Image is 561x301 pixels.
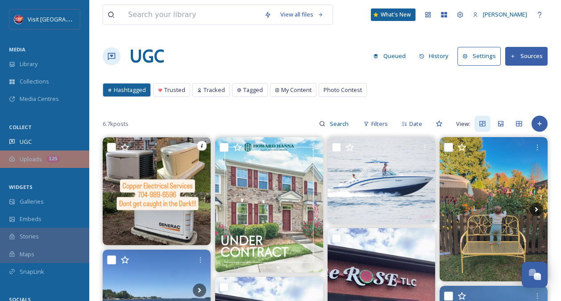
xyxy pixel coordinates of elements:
span: 6.7k posts [103,120,129,128]
a: What's New [371,8,416,21]
button: Sources [505,47,548,65]
span: MEDIA [9,46,25,53]
span: Tracked [204,86,225,94]
a: View all files [276,6,328,23]
a: Queued [369,47,415,65]
img: Bro. #BoatersOfLKN #LakeNorman #LKN #Chaparral #LakeNormanLiving #BoatLife #Boat [328,137,436,223]
img: #charlotte #Charlotteelectrician #generator#waxhaw #lakenorman #catawba #watauga #caldwell #irede... [103,137,211,245]
span: Embeds [20,215,42,223]
a: [PERSON_NAME] [468,6,532,23]
button: Queued [369,47,410,65]
span: Uploads [20,155,42,163]
span: Maps [20,250,34,259]
img: Logo%20Image.png [14,15,23,24]
span: Visit [GEOGRAPHIC_DATA][PERSON_NAME] [28,15,141,23]
span: Filters [371,120,388,128]
input: Search your library [124,5,260,25]
span: WIDGETS [9,184,33,190]
span: SnapLink [20,268,44,276]
span: Galleries [20,197,44,206]
div: 125 [46,155,60,163]
input: Search [325,115,354,133]
span: UGC [20,138,32,146]
img: A couple days late, but in the middle of a visit from my husband's family, I was able to squeeze ... [215,137,323,272]
span: Media Centres [20,95,59,103]
span: Trusted [164,86,185,94]
button: History [415,47,453,65]
span: Tagged [243,86,263,94]
span: My Content [281,86,312,94]
span: Date [409,120,422,128]
span: Collections [20,77,49,86]
span: Stories [20,232,39,241]
span: View: [456,120,470,128]
span: [PERSON_NAME] [483,10,527,18]
span: COLLECT [9,124,32,130]
img: Homegrown🌼 #dahlia #dahliasofinstagram #flowergarden #flowerbeds #raisedbedgarden #cutflowers #cu... [440,137,548,281]
button: Open Chat [522,262,548,288]
button: Settings [457,47,501,65]
a: Settings [457,47,505,65]
a: UGC [129,43,164,70]
span: Photo Contest [324,86,362,94]
span: Hashtagged [114,86,146,94]
a: History [415,47,458,65]
span: Library [20,60,37,68]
